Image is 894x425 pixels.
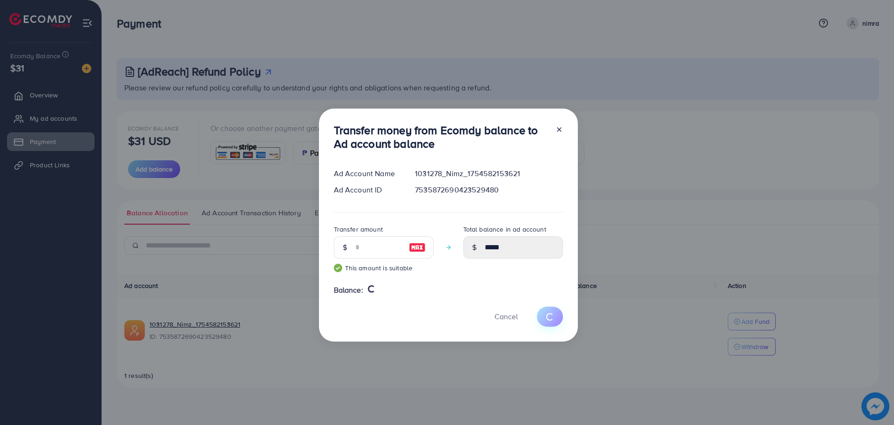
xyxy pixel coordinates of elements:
label: Total balance in ad account [463,225,546,234]
div: Ad Account ID [326,185,408,195]
small: This amount is suitable [334,263,433,273]
label: Transfer amount [334,225,383,234]
img: guide [334,264,342,272]
div: Ad Account Name [326,168,408,179]
h3: Transfer money from Ecomdy balance to Ad account balance [334,123,548,151]
div: 7535872690423529480 [407,185,570,195]
span: Cancel [494,311,518,322]
img: image [409,242,426,253]
span: Balance: [334,285,363,295]
button: Cancel [483,307,529,327]
div: 1031278_Nimz_1754582153621 [407,168,570,179]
